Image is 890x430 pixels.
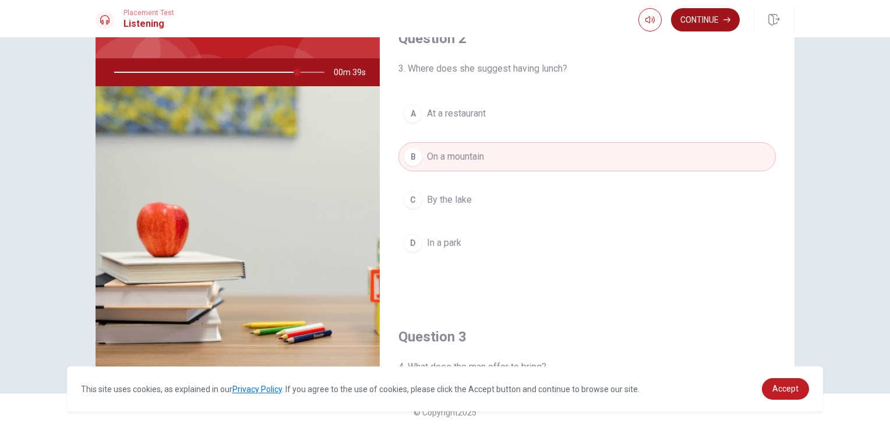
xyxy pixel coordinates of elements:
[398,62,776,76] span: 3. Where does she suggest having lunch?
[404,191,422,209] div: C
[398,142,776,171] button: BOn a mountain
[398,327,776,346] h4: Question 3
[398,99,776,128] button: AAt a restaurant
[398,185,776,214] button: CBy the lake
[671,8,740,31] button: Continue
[427,107,486,121] span: At a restaurant
[81,385,640,394] span: This site uses cookies, as explained in our . If you agree to the use of cookies, please click th...
[123,9,174,17] span: Placement Test
[404,104,422,123] div: A
[67,366,824,411] div: cookieconsent
[427,150,484,164] span: On a mountain
[427,236,461,250] span: In a park
[427,193,472,207] span: By the lake
[96,86,380,370] img: Planning a Weekend Getaway
[123,17,174,31] h1: Listening
[232,385,282,394] a: Privacy Policy
[414,408,476,417] span: © Copyright 2025
[398,228,776,258] button: DIn a park
[398,29,776,48] h4: Question 2
[772,384,799,393] span: Accept
[404,147,422,166] div: B
[404,234,422,252] div: D
[334,58,375,86] span: 00m 39s
[762,378,809,400] a: dismiss cookie message
[398,360,776,374] span: 4. What does the man offer to bring?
